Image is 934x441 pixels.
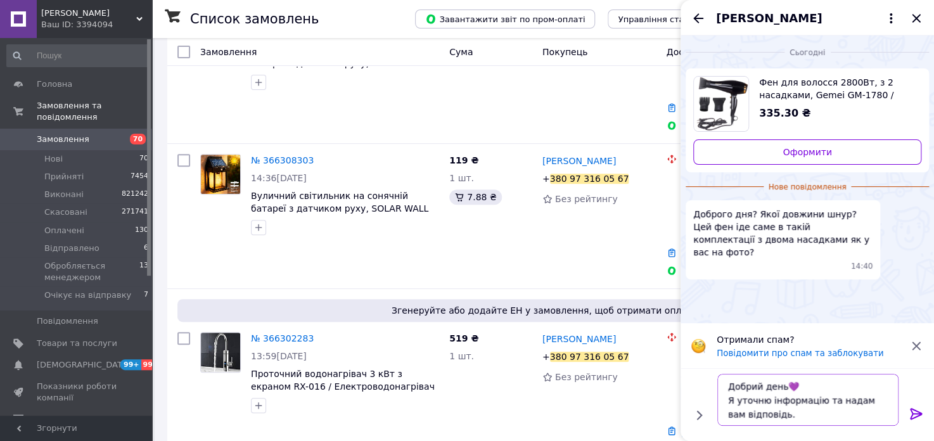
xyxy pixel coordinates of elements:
[182,304,906,317] span: Згенеруйте або додайте ЕН у замовлення, щоб отримати оплату
[251,155,314,165] a: № 366308303
[540,170,631,188] div: +
[449,155,478,165] span: 119 ₴
[542,334,616,344] span: [PERSON_NAME]
[251,173,307,183] span: 14:36[DATE]
[44,153,63,165] span: Нові
[550,174,629,184] div: 380 97 316 05 67
[555,372,618,382] span: Без рейтингу
[542,47,587,57] span: Покупець
[122,189,148,200] span: 821242
[44,290,131,301] span: Очікує на відправку
[717,374,899,426] textarea: Добрий день💜 Я уточню інформацію та надам вам відповідь.
[251,333,314,343] a: № 366302283
[201,155,240,194] img: Фото товару
[144,243,148,254] span: 6
[717,348,883,358] button: Повідомити про спам та заблокувати
[41,8,136,19] span: HUGO
[200,332,241,373] a: Фото товару
[37,381,117,404] span: Показники роботи компанії
[251,369,435,404] a: Проточний водонагрівач 3 кВт з екраном RX-016 / Електроводонагрівач / Кран з підігрівом води
[542,155,616,167] a: [PERSON_NAME]
[608,10,725,29] button: Управління статусами
[759,107,810,119] span: 335.30 ₴
[120,359,141,370] span: 99+
[686,46,929,58] div: 12.10.2025
[667,47,760,57] span: Доставка та оплата
[37,100,152,123] span: Замовлення та повідомлення
[449,47,473,57] span: Cума
[693,139,921,165] a: Оформити
[691,11,706,26] button: Назад
[691,338,706,354] img: :face_with_monocle:
[251,351,307,361] span: 13:59[DATE]
[759,76,911,101] span: Фен для волосся 2800Вт, з 2 насадками, Gemei GM-1780 / Маленький фен для укладання волосся / Терм...
[37,79,72,90] span: Головна
[6,44,150,67] input: Пошук
[851,261,873,272] span: 14:40 12.10.2025
[200,154,241,195] a: Фото товару
[37,414,70,425] span: Відгуки
[555,194,618,204] span: Без рейтингу
[449,333,478,343] span: 519 ₴
[139,260,148,283] span: 13
[618,15,715,24] span: Управління статусами
[37,134,89,145] span: Замовлення
[693,208,873,259] span: Доброго дня? Якої довжини шнур? Цей фен іде саме в такій комплектації з двома насадками як у вас ...
[550,352,629,362] div: 380 97 316 05 67
[135,225,148,236] span: 130
[190,11,319,27] h1: Список замовлень
[449,173,474,183] span: 1 шт.
[44,189,84,200] span: Виконані
[425,13,585,25] span: Завантажити звіт по пром-оплаті
[139,153,148,165] span: 70
[449,351,474,361] span: 1 шт.
[415,10,595,29] button: Завантажити звіт по пром-оплаті
[130,134,146,144] span: 70
[693,76,921,132] a: Переглянути товар
[144,290,148,301] span: 7
[141,359,162,370] span: 99+
[37,359,131,371] span: [DEMOGRAPHIC_DATA]
[200,47,257,57] span: Замовлення
[44,207,87,218] span: Скасовані
[716,10,822,27] span: [PERSON_NAME]
[694,77,748,131] img: 4812754198_w640_h640_fen-dlya-volos.jpg
[542,156,616,166] span: [PERSON_NAME]
[251,191,428,226] a: Вуличний світильник на сонячній батареї з датчиком руху, SOLAR WALL LAMP ВK-888 / Ліхтар акумулят...
[37,338,117,349] span: Товари та послуги
[542,333,616,345] a: [PERSON_NAME]
[764,182,852,193] span: Нове повідомлення
[44,260,139,283] span: Обробляється менеджером
[44,171,84,182] span: Прийняті
[41,19,152,30] div: Ваш ID: 3394094
[201,333,240,372] img: Фото товару
[691,407,707,423] button: Показати кнопки
[122,207,148,218] span: 271741
[540,348,631,366] div: +
[784,48,830,58] span: Сьогодні
[37,316,98,327] span: Повідомлення
[131,171,148,182] span: 7454
[44,243,99,254] span: Відправлено
[44,225,84,236] span: Оплачені
[717,333,901,346] p: Отримали спам?
[909,11,924,26] button: Закрити
[716,10,899,27] button: [PERSON_NAME]
[449,189,501,205] div: 7.88 ₴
